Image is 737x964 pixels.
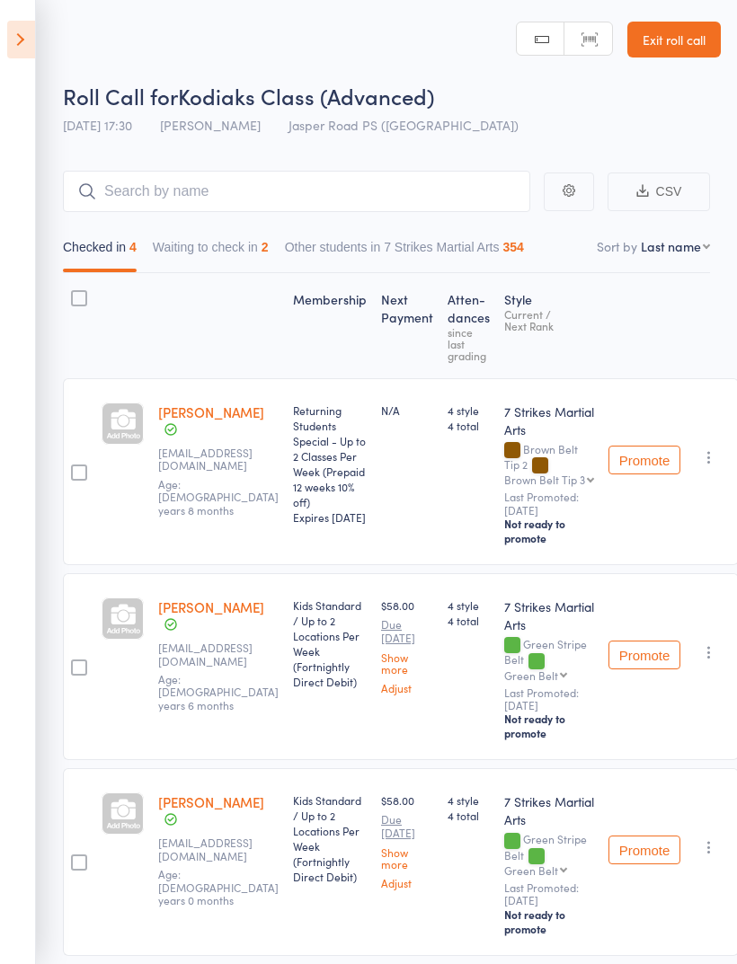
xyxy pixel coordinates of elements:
[293,509,367,525] div: Expires [DATE]
[608,641,680,669] button: Promote
[293,792,367,884] div: Kids Standard / Up to 2 Locations Per Week (Fortnightly Direct Debit)
[381,618,433,644] small: Due [DATE]
[158,836,275,862] small: Assad.saboor@gmail.com
[158,671,279,712] span: Age: [DEMOGRAPHIC_DATA] years 6 months
[504,833,594,875] div: Green Stripe Belt
[504,308,594,332] div: Current / Next Rank
[448,326,490,361] div: since last grading
[504,443,594,485] div: Brown Belt Tip 2
[504,638,594,680] div: Green Stripe Belt
[608,446,680,474] button: Promote
[160,116,261,134] span: [PERSON_NAME]
[381,682,433,694] a: Adjust
[608,836,680,864] button: Promote
[627,22,721,57] a: Exit roll call
[129,240,137,254] div: 4
[448,418,490,433] span: 4 total
[448,597,490,613] span: 4 style
[381,597,433,694] div: $58.00
[448,613,490,628] span: 4 total
[504,597,594,633] div: 7 Strikes Martial Arts
[504,907,594,936] div: Not ready to promote
[63,116,132,134] span: [DATE] 17:30
[504,792,594,828] div: 7 Strikes Martial Arts
[158,641,275,668] small: Assad.saboor@gmail.com
[448,808,490,823] span: 4 total
[158,476,279,517] span: Age: [DEMOGRAPHIC_DATA] years 8 months
[293,402,367,525] div: Returning Students Special - Up to 2 Classes Per Week (Prepaid 12 weeks 10% off)
[504,712,594,740] div: Not ready to promote
[381,813,433,839] small: Due [DATE]
[448,792,490,808] span: 4 style
[448,402,490,418] span: 4 style
[158,792,264,811] a: [PERSON_NAME]
[381,402,433,418] div: N/A
[381,877,433,889] a: Adjust
[286,281,374,370] div: Membership
[158,402,264,421] a: [PERSON_NAME]
[374,281,440,370] div: Next Payment
[597,237,637,255] label: Sort by
[289,116,519,134] span: Jasper Road PS ([GEOGRAPHIC_DATA])
[381,846,433,870] a: Show more
[440,281,497,370] div: Atten­dances
[497,281,601,370] div: Style
[381,651,433,675] a: Show more
[63,81,178,111] span: Roll Call for
[504,864,558,876] div: Green Belt
[158,597,264,616] a: [PERSON_NAME]
[158,447,275,473] small: sarayusuf84@gmail.com
[293,597,367,689] div: Kids Standard / Up to 2 Locations Per Week (Fortnightly Direct Debit)
[153,231,269,272] button: Waiting to check in2
[63,171,530,212] input: Search by name
[504,402,594,438] div: 7 Strikes Martial Arts
[381,792,433,889] div: $58.00
[285,231,524,272] button: Other students in 7 Strikes Martial Arts354
[504,686,594,712] small: Last Promoted: [DATE]
[63,231,137,272] button: Checked in4
[641,237,701,255] div: Last name
[504,881,594,907] small: Last Promoted: [DATE]
[158,866,279,907] span: Age: [DEMOGRAPHIC_DATA] years 0 months
[178,81,434,111] span: Kodiaks Class (Advanced)
[504,473,585,485] div: Brown Belt Tip 3
[504,669,558,681] div: Green Belt
[503,240,524,254] div: 354
[608,172,710,211] button: CSV
[262,240,269,254] div: 2
[504,517,594,545] div: Not ready to promote
[504,491,594,517] small: Last Promoted: [DATE]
